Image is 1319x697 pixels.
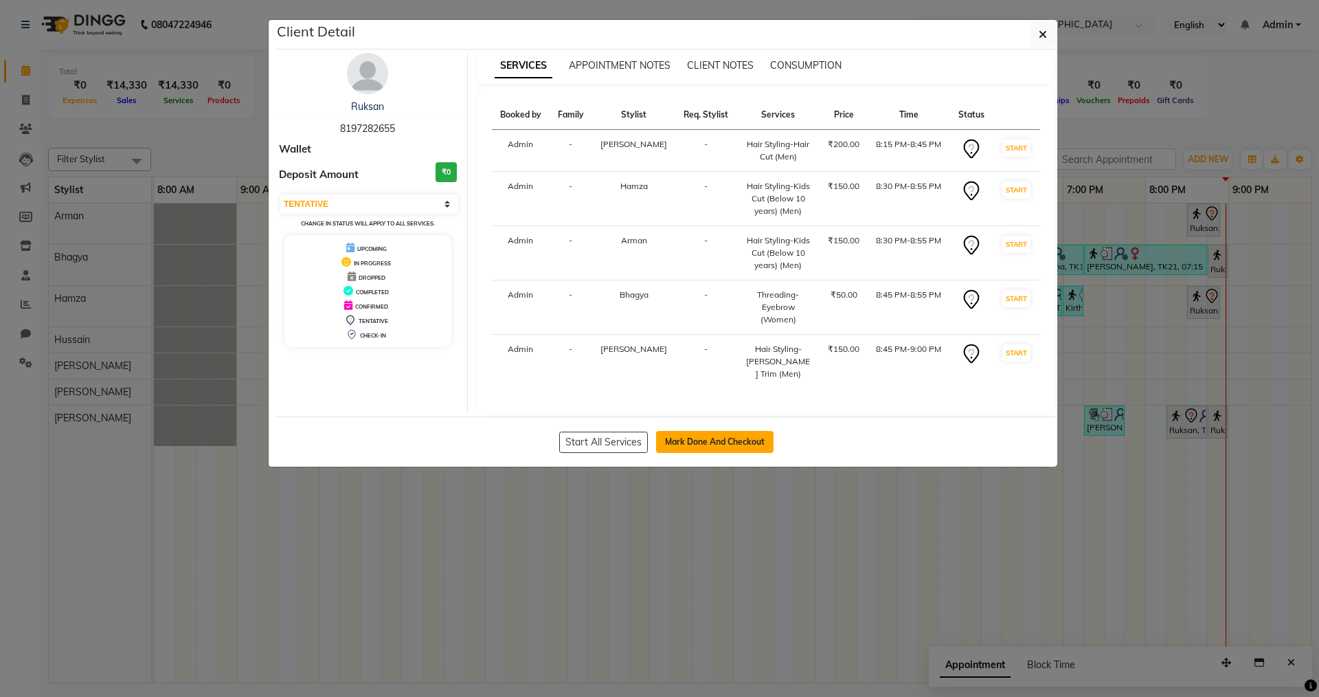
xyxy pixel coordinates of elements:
th: Stylist [592,100,675,130]
span: [PERSON_NAME] [600,139,667,149]
td: - [550,172,592,226]
div: Hair Styling-[PERSON_NAME] Trim (Men) [745,343,811,380]
span: TENTATIVE [359,318,388,324]
td: - [550,335,592,389]
div: ₹200.00 [828,138,859,151]
button: Mark Done And Checkout [656,431,774,453]
div: ₹150.00 [828,343,859,355]
span: COMPLETED [356,289,389,296]
td: 8:45 PM-8:55 PM [868,280,949,335]
img: avatar [347,53,388,94]
span: DROPPED [359,274,385,281]
button: START [1002,236,1030,253]
span: 8197282655 [340,122,395,135]
th: Req. Stylist [675,100,736,130]
td: 8:15 PM-8:45 PM [868,130,949,172]
span: UPCOMING [357,245,387,252]
td: - [675,130,736,172]
span: Arman [621,235,647,245]
span: Hamza [620,181,648,191]
span: Wallet [279,142,311,157]
span: Deposit Amount [279,167,359,183]
th: Time [868,100,949,130]
span: CONFIRMED [355,303,388,310]
th: Status [950,100,993,130]
div: Threading-Eyebrow (Women) [745,289,811,326]
span: APPOINTMENT NOTES [569,59,670,71]
td: Admin [492,226,550,280]
td: 8:30 PM-8:55 PM [868,226,949,280]
button: START [1002,290,1030,307]
span: CONSUMPTION [770,59,842,71]
td: - [675,335,736,389]
td: 8:30 PM-8:55 PM [868,172,949,226]
td: Admin [492,335,550,389]
td: - [550,130,592,172]
span: CLIENT NOTES [687,59,754,71]
td: - [550,226,592,280]
th: Family [550,100,592,130]
td: 8:45 PM-9:00 PM [868,335,949,389]
button: START [1002,344,1030,362]
td: Admin [492,172,550,226]
div: Hair Styling-Kids Cut (Below 10 years) (Men) [745,180,811,217]
small: Change in status will apply to all services. [301,220,435,227]
span: Bhagya [620,289,649,300]
h5: Client Detail [277,21,355,42]
span: CHECK-IN [360,332,386,339]
td: Admin [492,280,550,335]
div: ₹150.00 [828,180,859,192]
div: Hair Styling-Hair Cut (Men) [745,138,811,163]
h3: ₹0 [436,162,457,182]
button: START [1002,140,1030,157]
div: ₹150.00 [828,234,859,247]
th: Services [737,100,820,130]
td: - [675,280,736,335]
span: IN PROGRESS [354,260,391,267]
th: Booked by [492,100,550,130]
td: - [675,226,736,280]
span: [PERSON_NAME] [600,344,667,354]
th: Price [820,100,868,130]
div: ₹50.00 [828,289,859,301]
button: Start All Services [559,432,648,453]
span: SERVICES [495,54,552,78]
td: Admin [492,130,550,172]
a: Ruksan [351,100,384,113]
td: - [550,280,592,335]
button: START [1002,181,1030,199]
div: Hair Styling-Kids Cut (Below 10 years) (Men) [745,234,811,272]
td: - [675,172,736,226]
